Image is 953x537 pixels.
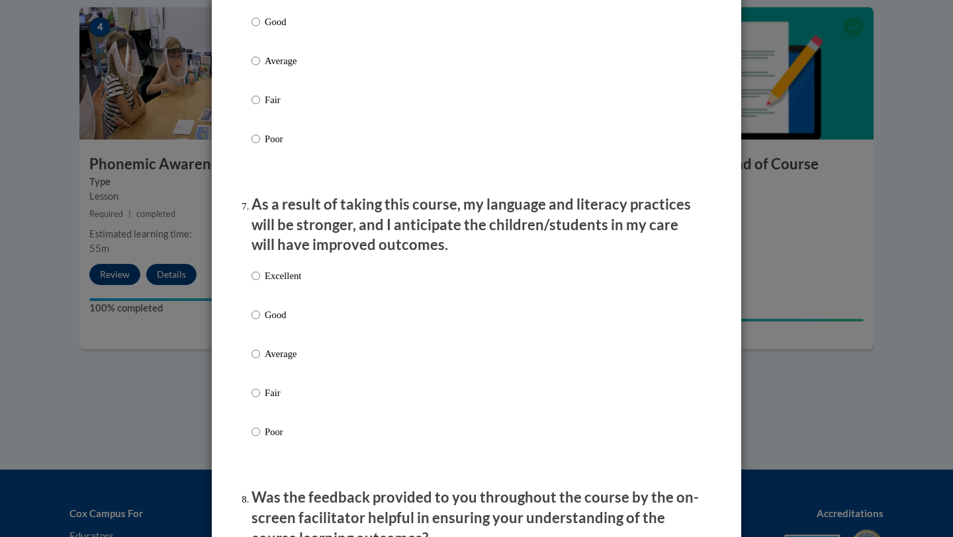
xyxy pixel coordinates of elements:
[251,15,260,29] input: Good
[251,54,260,68] input: Average
[265,15,301,29] p: Good
[251,132,260,146] input: Poor
[265,132,301,146] p: Poor
[265,54,301,68] p: Average
[251,308,260,322] input: Good
[251,347,260,361] input: Average
[251,93,260,107] input: Fair
[251,268,260,283] input: Excellent
[265,93,301,107] p: Fair
[265,386,301,400] p: Fair
[251,425,260,439] input: Poor
[251,194,702,255] p: As a result of taking this course, my language and literacy practices will be stronger, and I ant...
[265,268,301,283] p: Excellent
[265,425,301,439] p: Poor
[251,386,260,400] input: Fair
[265,347,301,361] p: Average
[265,308,301,322] p: Good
